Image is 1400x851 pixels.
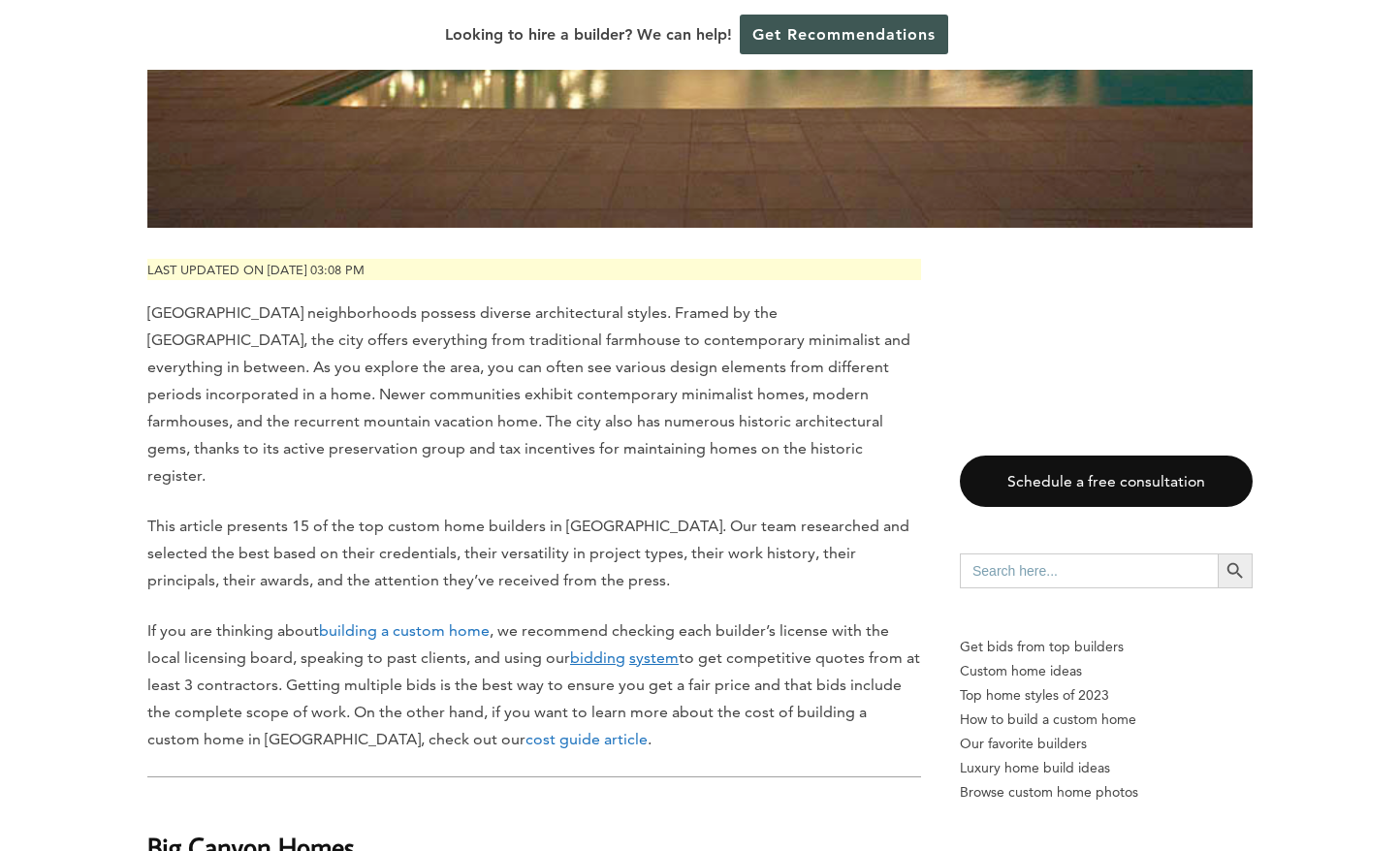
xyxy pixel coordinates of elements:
a: cost guide article [525,730,648,748]
u: bidding [570,648,625,667]
span: [GEOGRAPHIC_DATA] neighborhoods possess diverse architectural styles. Framed by the [GEOGRAPHIC_D... [147,303,910,485]
a: Browse custom home photos [960,780,1253,804]
svg: Search [1225,560,1246,582]
a: Top home styles of 2023 [960,683,1253,708]
a: How to build a custom home [960,708,1253,732]
a: Our favorite builders [960,732,1253,756]
p: Last updated on [DATE] 03:08 pm [147,259,921,281]
a: building a custom home [319,621,490,640]
a: Luxury home build ideas [960,756,1253,780]
a: Schedule a free consultation [960,456,1253,507]
a: Custom home ideas [960,659,1253,683]
a: Get Recommendations [740,15,948,54]
p: Get bids from top builders [960,635,1253,659]
input: Search here... [960,553,1218,588]
u: system [629,648,679,667]
p: If you are thinking about , we recommend checking each builder’s license with the local licensing... [147,617,921,753]
iframe: Drift Widget Chat Controller [1028,711,1377,828]
span: This article presents 15 of the top custom home builders in [GEOGRAPHIC_DATA]. Our team researche... [147,517,909,589]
